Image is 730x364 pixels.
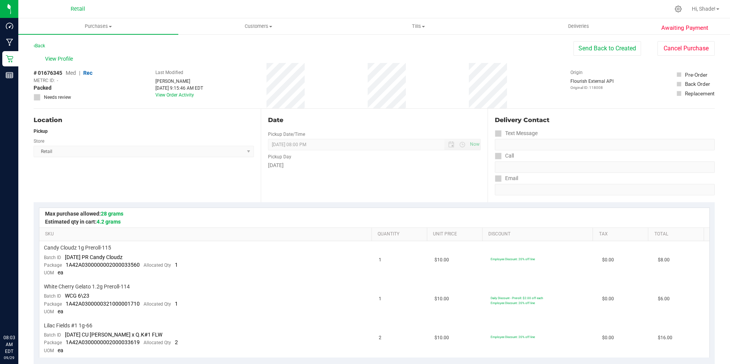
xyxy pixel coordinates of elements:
[83,70,92,76] span: Rec
[495,116,715,125] div: Delivery Contact
[34,77,55,84] span: METRC ID:
[379,334,381,341] span: 2
[570,69,583,76] label: Origin
[495,161,715,173] input: Format: (999) 999-9999
[692,6,715,12] span: Hi, Shade!
[661,24,708,32] span: Awaiting Payment
[44,94,71,101] span: Needs review
[65,293,89,299] span: WCG 6\23
[573,41,641,56] button: Send Back to Created
[602,334,614,341] span: $0.00
[175,339,178,345] span: 2
[155,92,194,98] a: View Order Activity
[45,231,368,237] a: SKU
[58,308,63,314] span: ea
[685,90,714,97] div: Replacement
[433,231,479,237] a: Unit Price
[97,219,121,225] span: 4.2 grams
[44,270,54,275] span: UOM
[570,78,614,90] div: Flourish External API
[3,334,15,355] p: 08:03 AM EDT
[66,70,76,76] span: Med
[602,295,614,303] span: $0.00
[268,116,481,125] div: Date
[6,22,13,30] inline-svg: Dashboard
[18,18,178,34] a: Purchases
[602,256,614,264] span: $0.00
[44,309,54,314] span: UOM
[58,347,63,353] span: ea
[34,129,48,134] strong: Pickup
[175,262,178,268] span: 1
[339,23,498,30] span: Tills
[144,263,171,268] span: Allocated Qty
[66,301,140,307] span: 1A42A0300000321000001710
[657,41,715,56] button: Cancel Purchase
[268,161,481,169] div: [DATE]
[685,71,707,79] div: Pre-Order
[65,254,123,260] span: [DATE] PR Candy Cloudz
[495,128,538,139] label: Text Message
[144,301,171,307] span: Allocated Qty
[44,255,61,260] span: Batch ID
[175,301,178,307] span: 1
[685,80,710,88] div: Back Order
[34,43,45,48] a: Back
[44,301,62,307] span: Package
[658,256,670,264] span: $8.00
[495,173,518,184] label: Email
[34,138,44,145] label: Store
[654,231,701,237] a: Total
[673,5,683,13] div: Manage settings
[6,55,13,63] inline-svg: Retail
[491,335,535,339] span: Employee Discount: 20% off line
[378,231,424,237] a: Quantity
[268,131,305,138] label: Pickup Date/Time
[499,18,659,34] a: Deliveries
[65,332,162,338] span: [DATE] CU [PERSON_NAME] x Q.K#1 FLW
[434,334,449,341] span: $10.00
[434,295,449,303] span: $10.00
[491,257,535,261] span: Employee Discount: 20% off line
[179,23,338,30] span: Customers
[6,71,13,79] inline-svg: Reports
[44,263,62,268] span: Package
[45,219,121,225] span: Estimated qty in cart:
[44,322,92,329] span: Lilac Fields #1 1g-66
[44,340,62,345] span: Package
[44,332,61,338] span: Batch ID
[491,301,535,305] span: Employee Discount: 20% off line
[71,6,85,12] span: Retail
[66,339,140,345] span: 1A42A0300000002000033619
[339,18,499,34] a: Tills
[570,85,614,90] p: Original ID: 118008
[34,116,254,125] div: Location
[44,293,61,299] span: Batch ID
[18,23,178,30] span: Purchases
[66,262,140,268] span: 1A42A0300000002000033560
[45,211,123,217] span: Max purchase allowed:
[495,139,715,150] input: Format: (999) 999-9999
[658,295,670,303] span: $6.00
[155,85,203,92] div: [DATE] 9:15:46 AM EDT
[79,70,80,76] span: |
[34,69,62,77] span: # 01676345
[658,334,672,341] span: $16.00
[45,55,76,63] span: View Profile
[491,296,543,300] span: Daily Discount - Preroll: $2.00 off each
[3,355,15,361] p: 09/29
[44,348,54,353] span: UOM
[57,77,58,84] span: -
[178,18,338,34] a: Customers
[488,231,590,237] a: Discount
[379,295,381,303] span: 1
[144,340,171,345] span: Allocated Qty
[101,211,123,217] span: 28 grams
[6,39,13,46] inline-svg: Manufacturing
[599,231,645,237] a: Tax
[379,256,381,264] span: 1
[34,84,52,92] span: Packed
[155,69,183,76] label: Last Modified
[44,283,130,290] span: White Cherry Gelato 1.2g Preroll-114
[434,256,449,264] span: $10.00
